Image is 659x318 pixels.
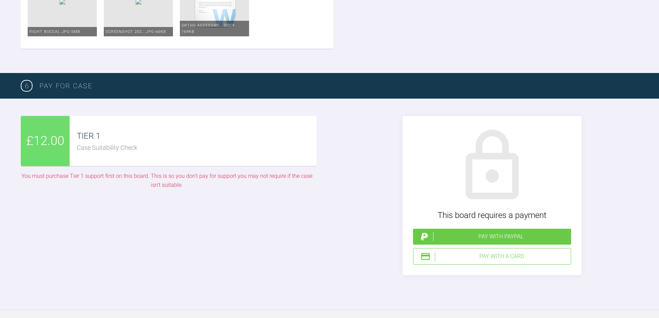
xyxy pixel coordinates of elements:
img: stripeIcon.ae7d7783.svg [420,251,431,262]
span: Ortho Assessme….docx - 169KB [182,23,236,34]
div: Case Suitability Check [77,143,316,153]
span: Screenshot 202….jpg - 66KB [106,29,166,34]
span: £12.00 [26,131,64,151]
h3: PAY FOR CASE [39,80,638,91]
img: paypal.a7a4ce45.svg [419,231,430,242]
img: lock.6dc949b6.svg [452,126,532,206]
div: Pay with a Card [435,252,568,261]
div: You must purchase Tier 1 support first on this board. This is so you don't pay for support you ma... [21,172,313,189]
div: TIER 1 [77,129,316,143]
div: This board requires a payment [413,209,571,222]
div: Pay with PayPal [433,232,568,241]
span: Right Buccal.JPG - 5MB [29,29,80,34]
span: 6 [21,80,33,92]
